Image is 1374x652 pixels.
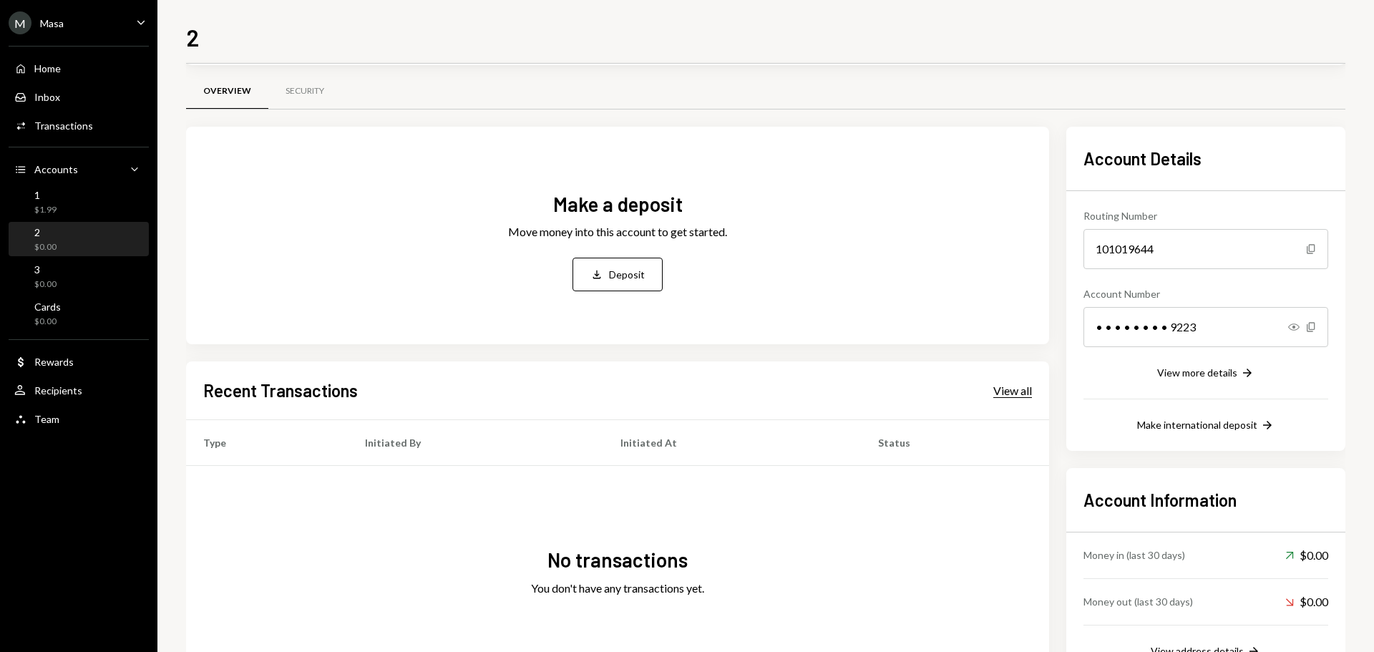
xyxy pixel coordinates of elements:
[34,316,61,328] div: $0.00
[9,222,149,256] a: 2$0.00
[34,226,57,238] div: 2
[9,84,149,110] a: Inbox
[1083,286,1328,301] div: Account Number
[572,258,663,291] button: Deposit
[993,384,1032,398] div: View all
[1157,366,1254,381] button: View more details
[993,382,1032,398] a: View all
[531,580,704,597] div: You don't have any transactions yet.
[34,241,57,253] div: $0.00
[9,406,149,432] a: Team
[508,223,727,240] div: Move money into this account to get started.
[34,120,93,132] div: Transactions
[34,62,61,74] div: Home
[1083,594,1193,609] div: Money out (last 30 days)
[34,163,78,175] div: Accounts
[34,91,60,103] div: Inbox
[1137,419,1257,431] div: Make international deposit
[9,377,149,403] a: Recipients
[34,189,57,201] div: 1
[9,259,149,293] a: 3$0.00
[9,185,149,219] a: 1$1.99
[861,419,1049,465] th: Status
[203,379,358,402] h2: Recent Transactions
[9,349,149,374] a: Rewards
[1285,547,1328,564] div: $0.00
[603,419,861,465] th: Initiated At
[609,267,645,282] div: Deposit
[34,204,57,216] div: $1.99
[268,74,341,110] a: Security
[9,11,31,34] div: M
[286,85,324,97] div: Security
[1157,366,1237,379] div: View more details
[1083,307,1328,347] div: • • • • • • • • 9223
[203,85,251,97] div: Overview
[186,23,200,52] h1: 2
[9,112,149,138] a: Transactions
[1083,229,1328,269] div: 101019644
[1083,488,1328,512] h2: Account Information
[186,419,348,465] th: Type
[547,546,688,574] div: No transactions
[34,384,82,396] div: Recipients
[1083,548,1185,563] div: Money in (last 30 days)
[186,74,268,110] a: Overview
[34,263,57,276] div: 3
[34,356,74,368] div: Rewards
[9,156,149,182] a: Accounts
[34,413,59,425] div: Team
[9,55,149,81] a: Home
[9,296,149,331] a: Cards$0.00
[1137,418,1275,434] button: Make international deposit
[1083,147,1328,170] h2: Account Details
[348,419,603,465] th: Initiated By
[40,17,64,29] div: Masa
[553,190,683,218] div: Make a deposit
[34,278,57,291] div: $0.00
[1285,593,1328,610] div: $0.00
[34,301,61,313] div: Cards
[1083,208,1328,223] div: Routing Number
